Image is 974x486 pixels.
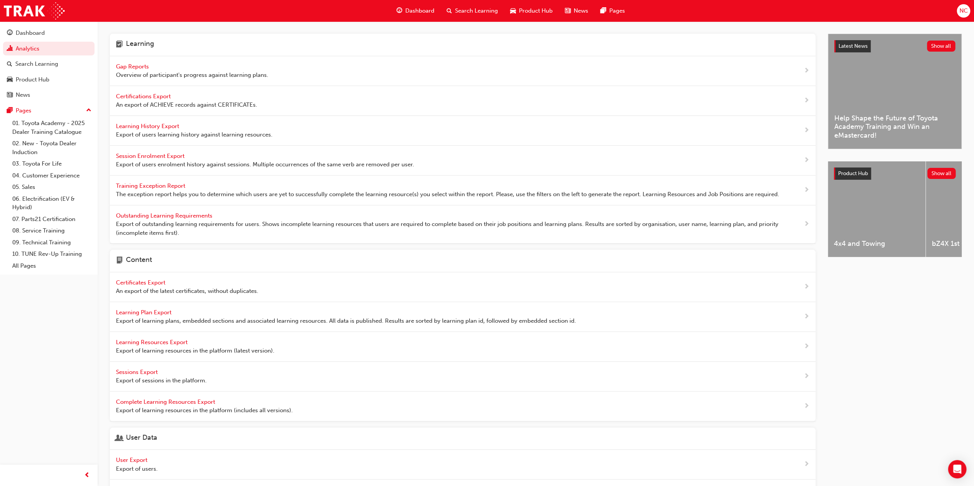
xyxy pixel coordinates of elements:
h4: User Data [126,434,157,444]
button: Show all [927,168,956,179]
span: An export of the latest certificates, without duplicates. [116,287,258,296]
button: DashboardAnalyticsSearch LearningProduct HubNews [3,24,95,104]
span: Certificates Export [116,279,167,286]
span: next-icon [804,185,809,195]
a: 10. TUNE Rev-Up Training [9,248,95,260]
a: News [3,88,95,102]
a: car-iconProduct Hub [504,3,559,19]
a: 03. Toyota For Life [9,158,95,170]
span: Learning Plan Export [116,309,173,316]
span: learning-icon [116,40,123,50]
span: pages-icon [7,107,13,114]
span: chart-icon [7,46,13,52]
span: Sessions Export [116,369,159,375]
h4: Content [126,256,152,266]
span: Session Enrolment Export [116,153,186,159]
span: Export of learning resources in the platform (latest version). [116,346,274,355]
span: Export of learning resources in the platform (includes all versions). [116,406,293,415]
span: next-icon [804,460,809,469]
span: next-icon [804,66,809,76]
a: Training Exception Report The exception report helps you to determine which users are yet to succ... [110,176,816,205]
span: Product Hub [838,170,868,177]
a: Trak [4,2,65,20]
a: 02. New - Toyota Dealer Induction [9,138,95,158]
span: Learning History Export [116,123,181,130]
a: Learning Resources Export Export of learning resources in the platform (latest version).next-icon [110,332,816,362]
a: Product HubShow all [834,167,956,180]
span: Complete Learning Resources Export [116,398,217,405]
a: Session Enrolment Export Export of users enrolment history against sessions. Multiple occurrences... [110,146,816,176]
a: 01. Toyota Academy - 2025 Dealer Training Catalogue [9,117,95,138]
a: Dashboard [3,26,95,40]
span: search-icon [7,61,12,68]
div: News [16,91,30,99]
span: Dashboard [405,7,434,15]
span: next-icon [804,342,809,351]
button: Show all [927,41,956,52]
span: User Export [116,457,149,463]
div: Open Intercom Messenger [948,460,966,478]
a: Outstanding Learning Requirements Export of outstanding learning requirements for users. Shows in... [110,205,816,244]
span: Export of users enrolment history against sessions. Multiple occurrences of the same verb are rem... [116,160,414,169]
h4: Learning [126,40,154,50]
a: Latest NewsShow allHelp Shape the Future of Toyota Academy Training and Win an eMastercard! [828,34,962,149]
span: Training Exception Report [116,182,187,189]
span: Export of users. [116,465,158,473]
a: search-iconSearch Learning [441,3,504,19]
span: page-icon [116,256,123,266]
a: Latest NewsShow all [834,40,955,52]
span: next-icon [804,312,809,322]
a: 08. Service Training [9,225,95,237]
span: news-icon [565,6,571,16]
a: Search Learning [3,57,95,71]
a: guage-iconDashboard [390,3,441,19]
span: next-icon [804,372,809,381]
a: 06. Electrification (EV & Hybrid) [9,193,95,213]
a: Learning History Export Export of users learning history against learning resources.next-icon [110,116,816,146]
span: Learning Resources Export [116,339,189,346]
span: Export of users learning history against learning resources. [116,130,272,139]
button: Pages [3,104,95,118]
span: next-icon [804,96,809,106]
a: Sessions Export Export of sessions in the platform.next-icon [110,362,816,392]
span: search-icon [447,6,452,16]
a: 04. Customer Experience [9,170,95,182]
span: Export of learning plans, embedded sections and associated learning resources. All data is publis... [116,317,576,325]
a: Analytics [3,42,95,56]
a: User Export Export of users.next-icon [110,450,816,479]
button: NC [957,4,970,18]
span: next-icon [804,282,809,292]
span: guage-icon [7,30,13,37]
span: Export of outstanding learning requirements for users. Shows incomplete learning resources that u... [116,220,779,237]
span: user-icon [116,434,123,444]
span: News [574,7,588,15]
span: car-icon [510,6,516,16]
span: Help Shape the Future of Toyota Academy Training and Win an eMastercard! [834,114,955,140]
span: prev-icon [84,471,90,480]
a: 07. Parts21 Certification [9,213,95,225]
a: All Pages [9,260,95,272]
a: Certifications Export An export of ACHIEVE records against CERTIFICATEs.next-icon [110,86,816,116]
span: 4x4 and Towing [834,239,919,248]
div: Dashboard [16,29,45,37]
span: guage-icon [396,6,402,16]
a: news-iconNews [559,3,594,19]
span: up-icon [86,106,91,115]
a: 4x4 and Towing [828,161,925,257]
span: news-icon [7,92,13,99]
span: next-icon [804,156,809,165]
a: Certificates Export An export of the latest certificates, without duplicates.next-icon [110,272,816,302]
a: Complete Learning Resources Export Export of learning resources in the platform (includes all ver... [110,392,816,421]
span: The exception report helps you to determine which users are yet to successfully complete the lear... [116,190,779,199]
span: Gap Reports [116,63,150,70]
span: Search Learning [455,7,498,15]
span: Certifications Export [116,93,172,100]
span: Outstanding Learning Requirements [116,212,214,219]
span: car-icon [7,76,13,83]
a: 09. Technical Training [9,237,95,249]
span: next-icon [804,401,809,411]
span: Pages [609,7,625,15]
span: pages-icon [600,6,606,16]
span: Latest News [839,43,868,49]
div: Product Hub [16,75,49,84]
